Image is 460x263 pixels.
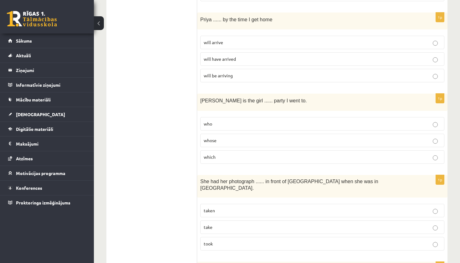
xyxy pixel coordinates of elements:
a: Ziņojumi [8,63,86,77]
input: will arrive [433,41,438,46]
span: will be arriving [204,73,233,78]
a: Aktuāli [8,48,86,63]
p: 1p [436,93,444,103]
span: She had her photograph ...... in front of [GEOGRAPHIC_DATA] when she was in [GEOGRAPHIC_DATA]. [200,179,378,191]
a: [DEMOGRAPHIC_DATA] [8,107,86,121]
span: take [204,224,212,230]
span: Aktuāli [16,53,31,58]
p: 1p [436,175,444,185]
span: Konferences [16,185,42,191]
a: Digitālie materiāli [8,122,86,136]
span: [DEMOGRAPHIC_DATA] [16,111,65,117]
a: Informatīvie ziņojumi [8,78,86,92]
input: whose [433,139,438,144]
input: which [433,155,438,160]
p: 1p [436,12,444,22]
span: took [204,241,213,246]
input: take [433,225,438,230]
span: who [204,121,212,126]
legend: Maksājumi [16,137,86,151]
a: Rīgas 1. Tālmācības vidusskola [7,11,57,27]
a: Konferences [8,181,86,195]
span: which [204,154,216,160]
span: Motivācijas programma [16,170,65,176]
a: Proktoringa izmēģinājums [8,195,86,210]
a: Sākums [8,34,86,48]
input: will be arriving [433,74,438,79]
input: who [433,122,438,127]
span: whose [204,137,217,143]
a: Atzīmes [8,151,86,166]
a: Motivācijas programma [8,166,86,180]
span: Proktoringa izmēģinājums [16,200,70,205]
span: will have arrived [204,56,236,62]
a: Maksājumi [8,137,86,151]
span: taken [204,208,215,213]
span: Atzīmes [16,156,33,161]
span: Priya ...... by the time I get home [200,17,272,22]
a: Mācību materiāli [8,92,86,107]
span: Mācību materiāli [16,97,51,102]
input: will have arrived [433,57,438,62]
input: took [433,242,438,247]
legend: Informatīvie ziņojumi [16,78,86,92]
input: taken [433,209,438,214]
span: Digitālie materiāli [16,126,53,132]
span: Sākums [16,38,32,44]
span: will arrive [204,39,223,45]
span: [PERSON_NAME] is the girl ...... party I went to. [200,98,307,103]
legend: Ziņojumi [16,63,86,77]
